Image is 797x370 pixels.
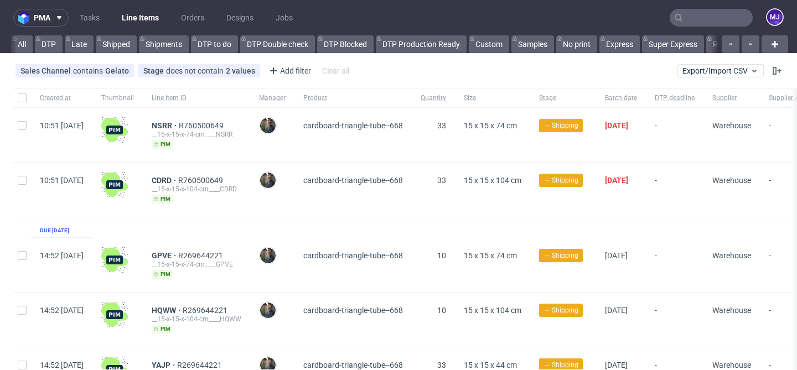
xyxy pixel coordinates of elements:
span: 15 x 15 x 74 cm [464,251,517,260]
a: R760500649 [178,176,225,185]
a: Super Express [642,35,704,53]
img: Maciej Sobola [260,303,276,318]
span: cardboard-triangle-tube--668 [303,251,403,260]
figcaption: MJ [767,9,783,25]
span: 15 x 15 x 74 cm [464,121,517,130]
a: DTP Production Ready [376,35,467,53]
span: 15 x 15 x 44 cm [464,361,517,369]
span: Stage [143,66,166,75]
a: R269644221 [177,361,224,369]
a: NSRR [152,121,179,130]
span: 14:52 [DATE] [40,361,84,369]
span: cardboard-triangle-tube--668 [303,361,403,369]
span: [DATE] [605,176,628,185]
a: Shipments [139,35,189,53]
img: wHgJFi1I6lmhQAAAABJRU5ErkJggg== [101,171,128,198]
span: → Shipping [544,121,578,131]
span: → Shipping [544,360,578,370]
button: pma [13,9,69,27]
span: [DATE] [605,251,628,260]
span: Warehouse [712,176,751,185]
span: Export/Import CSV [682,66,759,75]
a: Express [599,35,640,53]
div: __15-x-15-x-74-cm____GPVE [152,260,241,269]
a: DTP to do [191,35,238,53]
span: Warehouse [712,306,751,315]
a: Samples [511,35,554,53]
span: pma [34,14,50,22]
span: 33 [437,176,446,185]
span: - [655,306,695,333]
span: Stage [539,93,587,103]
img: Maciej Sobola [260,118,276,133]
span: 10 [437,251,446,260]
span: 14:52 [DATE] [40,306,84,315]
a: Line Items [115,9,165,27]
span: cardboard-triangle-tube--668 [303,176,403,185]
span: → Shipping [544,305,578,315]
div: 2 values [226,66,255,75]
a: Jobs [269,9,299,27]
span: → Shipping [544,251,578,260]
div: Due [DATE] [40,226,69,235]
span: [DATE] [605,306,628,315]
img: wHgJFi1I6lmhQAAAABJRU5ErkJggg== [101,301,128,328]
div: __15-x-15-x-74-cm____NSRR [152,130,241,139]
a: Designs [220,9,260,27]
span: pim [152,270,173,279]
span: Quantity [421,93,446,103]
div: Gelato [105,66,129,75]
span: cardboard-triangle-tube--668 [303,306,403,315]
a: Orders [174,9,211,27]
span: Size [464,93,521,103]
a: DTP [35,35,63,53]
div: Add filter [265,62,313,80]
span: Manager [259,93,286,103]
a: GPVE [152,251,178,260]
img: Maciej Sobola [260,173,276,188]
span: pim [152,195,173,204]
a: DTP Blocked [317,35,374,53]
span: cardboard-triangle-tube--668 [303,121,403,130]
span: HQWW [152,306,183,315]
div: __15-x-15-x-104-cm____HQWW [152,315,241,324]
span: Created at [40,93,84,103]
div: Clear all [320,63,351,79]
span: Warehouse [712,361,751,369]
span: Batch date [605,93,637,103]
span: Sales Channel [20,66,73,75]
span: pim [152,325,173,333]
span: pim [152,140,173,149]
span: 14:52 [DATE] [40,251,84,260]
button: Export/Import CSV [677,64,764,77]
span: Product [303,93,403,103]
img: Maciej Sobola [260,248,276,263]
span: [DATE] [605,361,628,369]
a: Custom [469,35,509,53]
img: wHgJFi1I6lmhQAAAABJRU5ErkJggg== [101,247,128,273]
a: R269644221 [183,306,230,315]
span: 10:51 [DATE] [40,176,84,185]
a: Reprint [706,35,744,53]
a: YAJP [152,361,177,369]
div: __15-x-15-x-104-cm____CDRD [152,185,241,194]
span: Thumbnail [101,93,134,103]
span: 15 x 15 x 104 cm [464,306,521,315]
a: All [11,35,33,53]
span: 33 [437,361,446,369]
span: 10 [437,306,446,315]
a: R269644221 [178,251,225,260]
span: Supplier [712,93,751,103]
span: Line item ID [152,93,241,103]
span: 10:51 [DATE] [40,121,84,130]
a: CDRD [152,176,178,185]
span: contains [73,66,105,75]
span: Warehouse [712,121,751,130]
